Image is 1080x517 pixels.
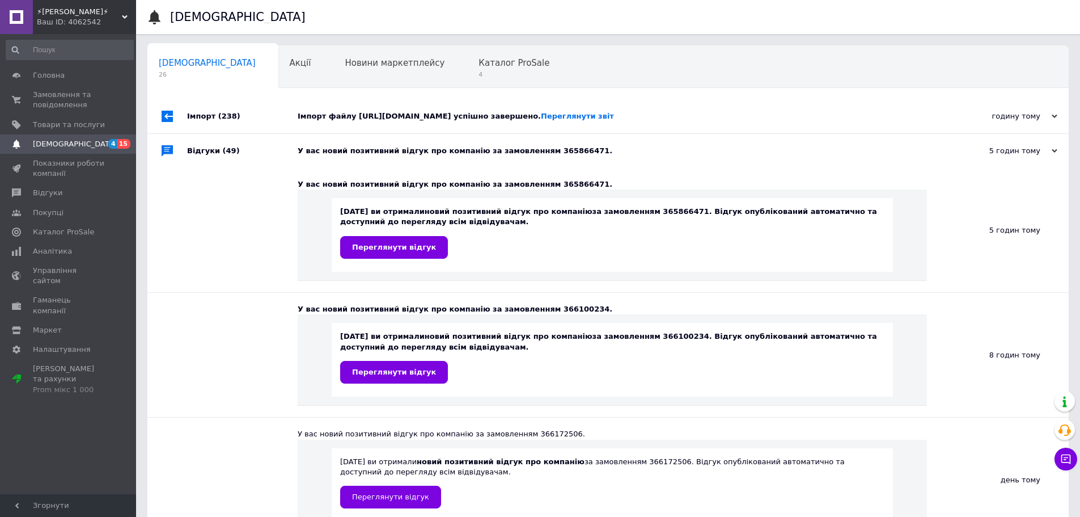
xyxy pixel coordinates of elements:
[33,266,105,286] span: Управління сайтом
[33,208,63,218] span: Покупці
[340,361,448,384] a: Переглянути відгук
[33,385,105,395] div: Prom мікс 1 000
[33,90,105,110] span: Замовлення та повідомлення
[223,146,240,155] span: (49)
[478,58,549,68] span: Каталог ProSale
[425,207,592,216] b: новий позитивний відгук про компанію
[33,120,105,130] span: Товари та послуги
[33,295,105,316] span: Гаманець компанії
[425,332,592,341] b: новий позитивний відгук про компанію
[290,58,311,68] span: Акції
[352,368,436,376] span: Переглянути відгук
[33,158,105,179] span: Показники роботи компанії
[340,207,884,258] div: [DATE] ви отримали за замовленням 365866471. Відгук опублікований автоматично та доступний до пер...
[37,17,136,27] div: Ваш ID: 4062542
[108,139,117,149] span: 4
[187,99,298,133] div: Імпорт
[1054,448,1077,470] button: Чат з покупцем
[340,457,884,508] div: [DATE] ви отримали за замовленням 366172506. Відгук опублікований автоматично та доступний до пер...
[6,40,134,60] input: Пошук
[478,70,549,79] span: 4
[33,246,72,257] span: Аналітика
[352,243,436,251] span: Переглянути відгук
[298,429,927,439] div: У вас новий позитивний відгук про компанію за замовленням 366172506.
[33,188,62,198] span: Відгуки
[340,331,884,383] div: [DATE] ви отримали за замовленням 366100234. Відгук опублікований автоматично та доступний до пер...
[159,70,256,79] span: 26
[345,58,444,68] span: Новини маркетплейсу
[33,70,65,81] span: Головна
[298,179,927,190] div: У вас новий позитивний відгук про компанію за замовленням 365866471.
[352,493,429,501] span: Переглянути відгук
[944,146,1057,156] div: 5 годин тому
[33,139,117,149] span: [DEMOGRAPHIC_DATA]
[33,344,91,355] span: Налаштування
[298,304,927,314] div: У вас новий позитивний відгук про компанію за замовленням 366100234.
[927,168,1069,292] div: 5 годин тому
[340,486,441,508] a: Переглянути відгук
[117,139,130,149] span: 15
[33,227,94,237] span: Каталог ProSale
[927,293,1069,417] div: 8 годин тому
[159,58,256,68] span: [DEMOGRAPHIC_DATA]
[944,111,1057,121] div: годину тому
[33,364,105,395] span: [PERSON_NAME] та рахунки
[33,325,62,335] span: Маркет
[218,112,240,120] span: (238)
[187,134,298,168] div: Відгуки
[417,457,585,466] b: новий позитивний відгук про компанію
[541,112,614,120] a: Переглянути звіт
[298,111,944,121] div: Імпорт файлу [URL][DOMAIN_NAME] успішно завершено.
[170,10,306,24] h1: [DEMOGRAPHIC_DATA]
[340,236,448,259] a: Переглянути відгук
[298,146,944,156] div: У вас новий позитивний відгук про компанію за замовленням 365866471.
[37,7,122,17] span: ⚡Zeus⚡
